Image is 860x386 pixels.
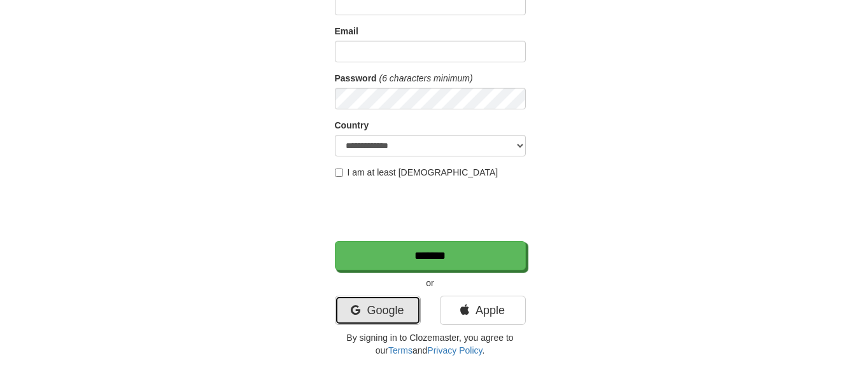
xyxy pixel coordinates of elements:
[335,166,498,179] label: I am at least [DEMOGRAPHIC_DATA]
[335,296,421,325] a: Google
[335,72,377,85] label: Password
[335,119,369,132] label: Country
[335,169,343,177] input: I am at least [DEMOGRAPHIC_DATA]
[388,345,412,355] a: Terms
[440,296,526,325] a: Apple
[335,25,358,38] label: Email
[335,185,528,235] iframe: reCAPTCHA
[427,345,482,355] a: Privacy Policy
[335,277,526,289] p: or
[379,73,473,83] em: (6 characters minimum)
[335,331,526,357] p: By signing in to Clozemaster, you agree to our and .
